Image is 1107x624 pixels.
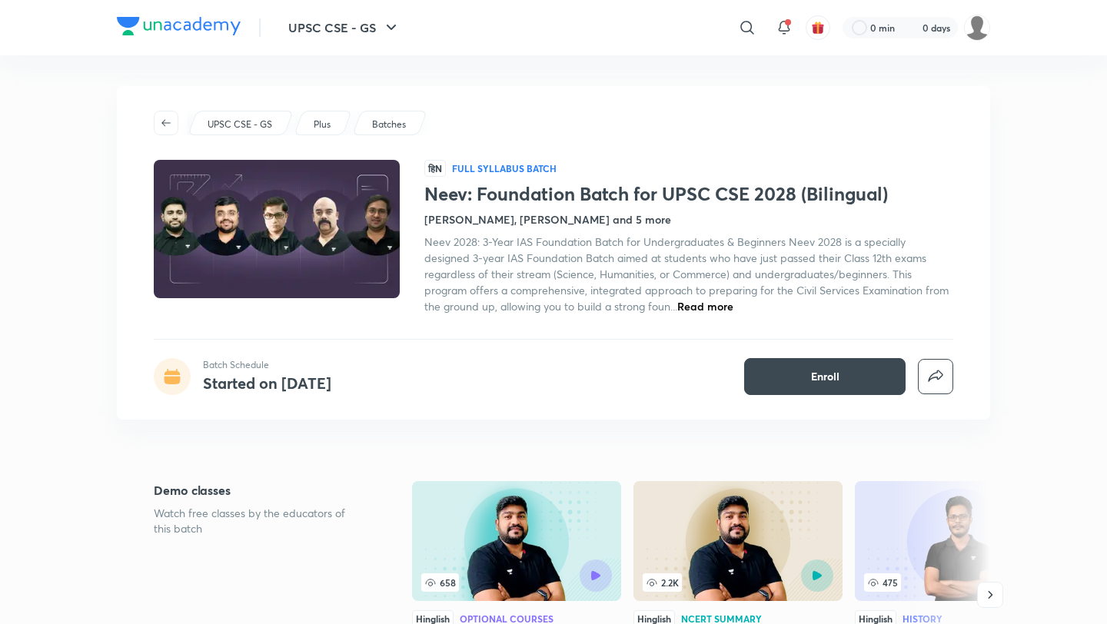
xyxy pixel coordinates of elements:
a: Batches [370,118,409,131]
span: Neev 2028: 3-Year IAS Foundation Batch for Undergraduates & Beginners Neev 2028 is a specially de... [424,234,949,314]
span: Enroll [811,369,839,384]
p: Batches [372,118,406,131]
img: Ajit [964,15,990,41]
h4: Started on [DATE] [203,373,331,393]
a: Company Logo [117,17,241,39]
button: avatar [806,15,830,40]
p: Watch free classes by the educators of this batch [154,506,363,536]
p: Full Syllabus Batch [452,162,557,174]
img: Thumbnail [151,158,402,300]
p: Plus [314,118,331,131]
span: 2.2K [643,573,682,592]
span: Read more [677,299,733,314]
img: avatar [811,21,825,35]
h1: Neev: Foundation Batch for UPSC CSE 2028 (Bilingual) [424,183,953,205]
span: हिN [424,160,446,177]
span: 658 [421,573,459,592]
button: UPSC CSE - GS [279,12,410,43]
a: Plus [311,118,334,131]
div: Optional Courses [460,614,553,623]
h5: Demo classes [154,481,363,500]
p: UPSC CSE - GS [208,118,272,131]
img: streak [904,20,919,35]
a: UPSC CSE - GS [205,118,275,131]
div: NCERT Summary [681,614,762,623]
span: 475 [864,573,901,592]
button: Enroll [744,358,906,395]
h4: [PERSON_NAME], [PERSON_NAME] and 5 more [424,211,671,227]
p: Batch Schedule [203,358,331,372]
img: Company Logo [117,17,241,35]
